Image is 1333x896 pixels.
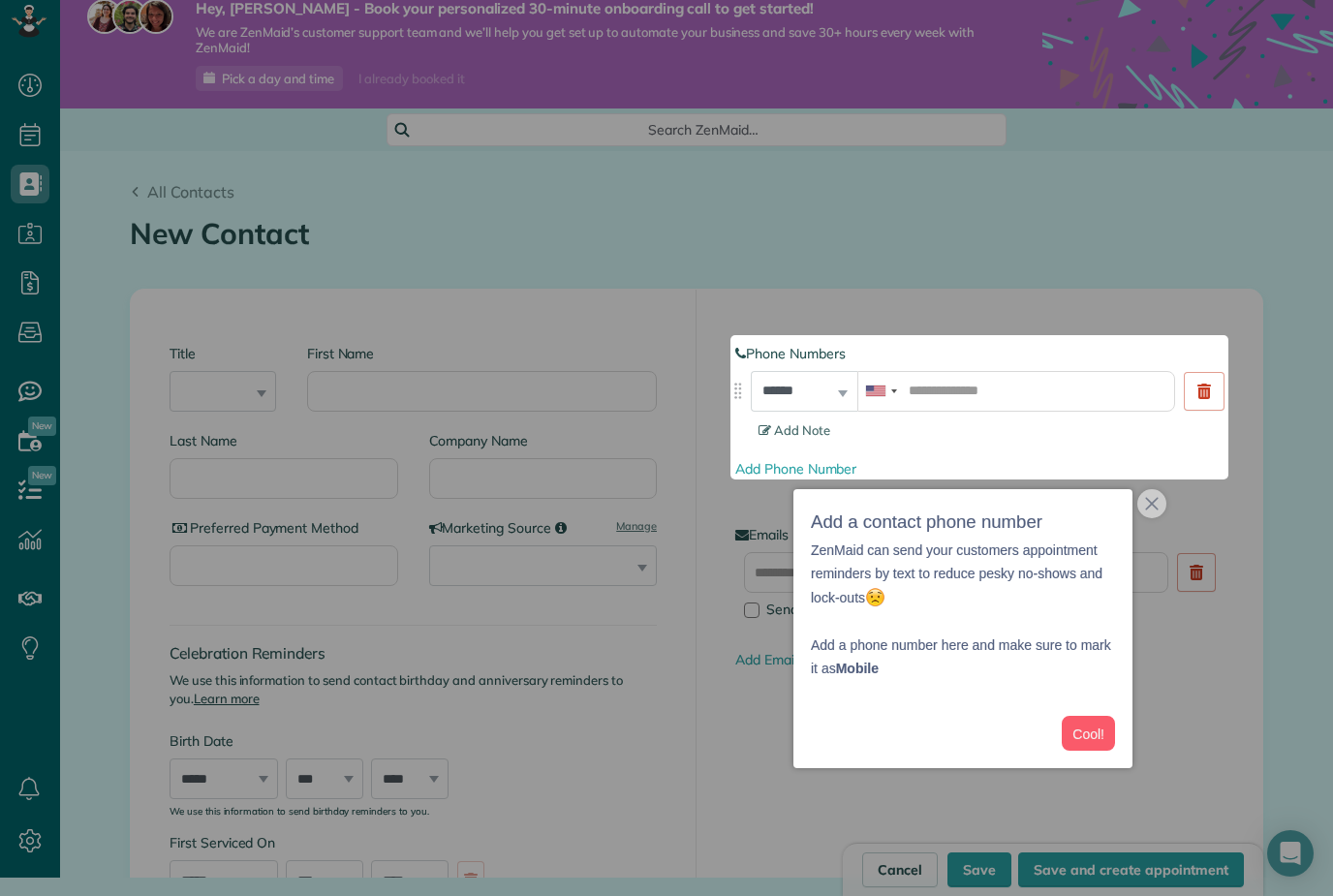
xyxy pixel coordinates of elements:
a: Add Phone Number [735,460,856,478]
img: :worried: [865,587,885,607]
button: close, [1137,489,1166,518]
label: Phone Numbers [735,344,1224,363]
div: Add a contact phone numberZenMaid can send your customers appointment reminders by text to reduce... [793,489,1132,768]
div: United States: +1 [858,372,903,411]
span: Add Note [759,422,830,438]
p: ZenMaid can send your customers appointment reminders by text to reduce pesky no-shows and lock-outs [811,539,1115,610]
button: Cool! [1062,716,1115,752]
h3: Add a contact phone number [811,507,1115,539]
strong: Mobile [836,661,879,676]
img: drag_indicator-119b368615184ecde3eda3c64c821f6cf29d3e2b97b89ee44bc31753036683e5.png [728,381,748,401]
p: Add a phone number here and make sure to mark it as [811,609,1115,681]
